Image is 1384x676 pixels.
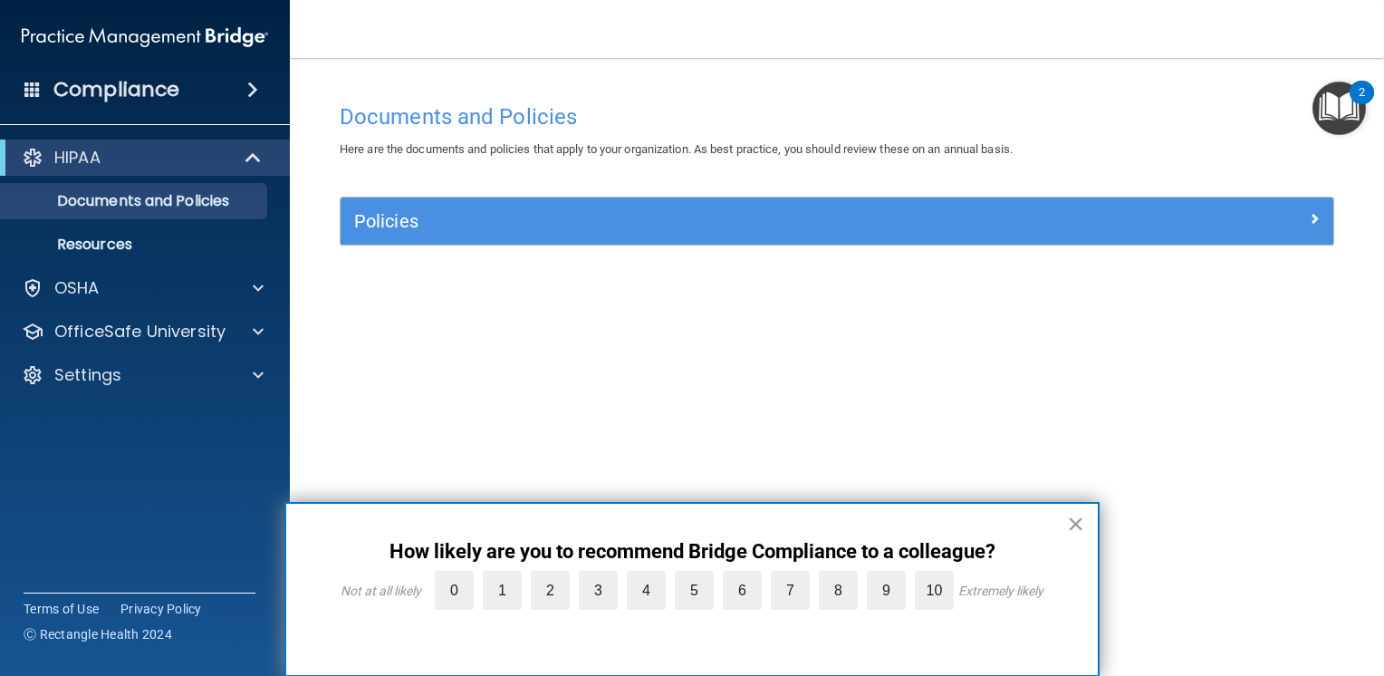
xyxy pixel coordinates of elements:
[12,192,259,210] p: Documents and Policies
[12,236,259,254] p: Resources
[24,600,99,618] a: Terms of Use
[53,77,179,102] h4: Compliance
[958,584,1043,598] div: Extremely likely
[531,571,570,610] label: 2
[54,364,121,386] p: Settings
[867,571,906,610] label: 9
[723,571,762,610] label: 6
[915,571,954,610] label: 10
[54,147,101,169] p: HIPAA
[24,625,172,643] span: Ⓒ Rectangle Health 2024
[579,571,618,610] label: 3
[819,571,858,610] label: 8
[1067,509,1084,538] button: Close
[1072,548,1362,620] iframe: Drift Widget Chat Controller
[340,142,1013,156] span: Here are the documents and policies that apply to your organization. As best practice, you should...
[435,571,474,610] label: 0
[54,277,100,299] p: OSHA
[1359,92,1365,116] div: 2
[627,571,666,610] label: 4
[322,540,1062,564] p: How likely are you to recommend Bridge Compliance to a colleague?
[340,105,1334,129] h4: Documents and Policies
[22,19,268,55] img: PMB logo
[483,571,522,610] label: 1
[1312,82,1366,135] button: Open Resource Center, 2 new notifications
[675,571,714,610] label: 5
[354,211,1072,231] h5: Policies
[341,584,421,598] div: Not at all likely
[120,600,202,618] a: Privacy Policy
[54,321,226,343] p: OfficeSafe University
[771,571,810,610] label: 7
